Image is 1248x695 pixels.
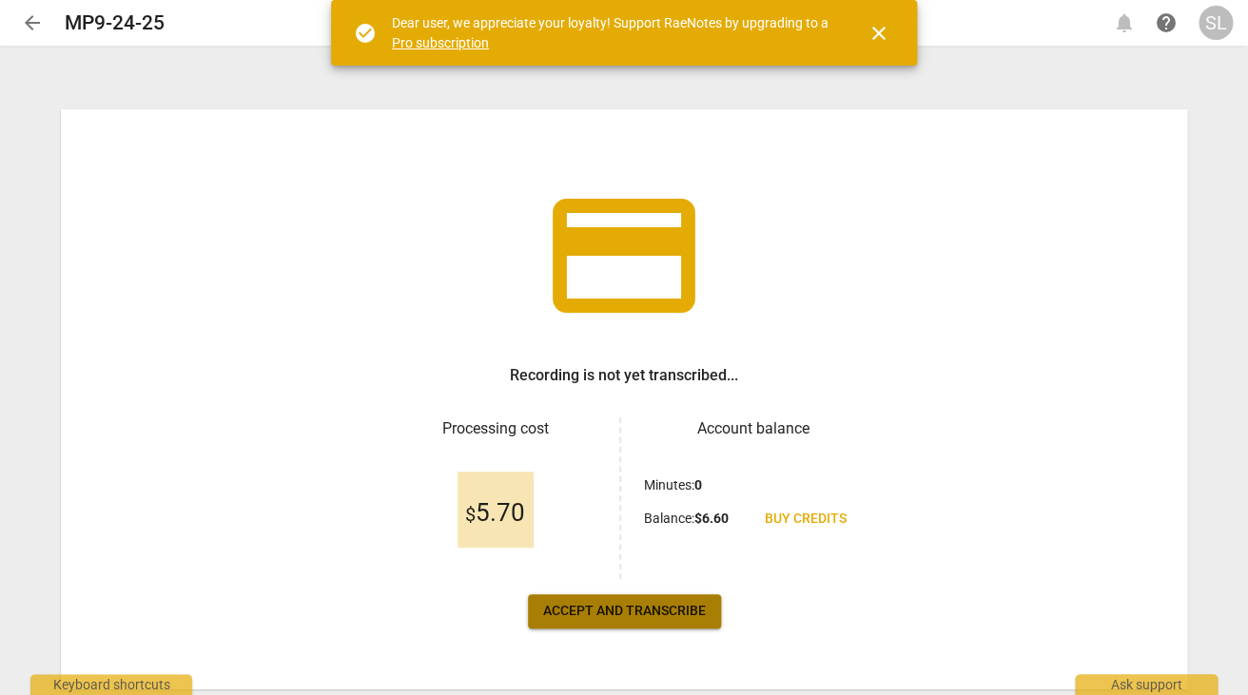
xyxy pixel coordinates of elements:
span: check_circle [354,22,377,45]
button: Accept and transcribe [528,594,721,628]
span: Buy credits [765,510,847,529]
button: Close [856,10,902,56]
span: $ [465,503,476,526]
div: Ask support [1075,674,1218,695]
b: 0 [694,477,702,492]
span: Accept and transcribe [543,602,706,621]
h3: Recording is not yet transcribed... [510,364,738,387]
button: SL [1199,6,1233,40]
span: help [1155,11,1178,34]
div: Dear user, we appreciate your loyalty! Support RaeNotes by upgrading to a [392,13,833,52]
div: Keyboard shortcuts [30,674,192,695]
a: Buy credits [750,502,862,536]
a: Pro subscription [392,35,489,50]
span: credit_card [538,170,710,341]
span: arrow_back [21,11,44,34]
h3: Processing cost [386,417,604,440]
b: $ 6.60 [694,511,729,526]
a: Help [1149,6,1183,40]
p: Minutes : [644,475,702,495]
span: close [868,22,890,45]
h3: Account balance [644,417,862,440]
p: Balance : [644,509,729,529]
span: 5.70 [465,499,525,528]
h2: MP9-24-25 [65,11,165,35]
